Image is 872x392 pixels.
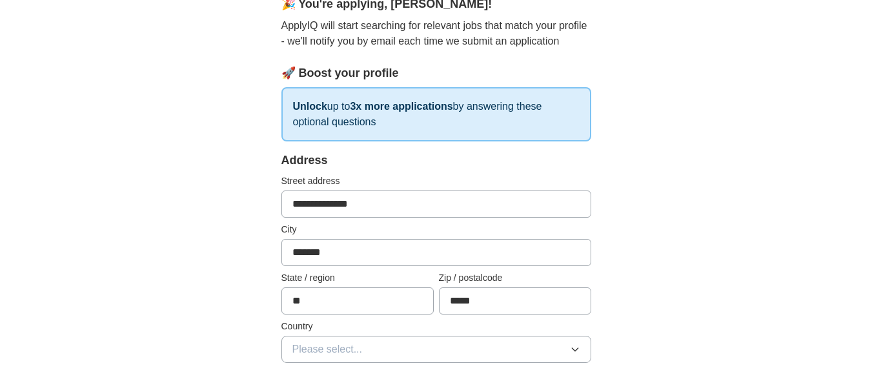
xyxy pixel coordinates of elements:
[281,223,591,236] label: City
[439,271,591,285] label: Zip / postalcode
[292,342,363,357] span: Please select...
[281,18,591,49] p: ApplyIQ will start searching for relevant jobs that match your profile - we'll notify you by emai...
[350,101,452,112] strong: 3x more applications
[281,336,591,363] button: Please select...
[281,320,591,333] label: Country
[281,152,591,169] div: Address
[281,271,434,285] label: State / region
[281,87,591,141] p: up to by answering these optional questions
[293,101,327,112] strong: Unlock
[281,174,591,188] label: Street address
[281,65,591,82] div: 🚀 Boost your profile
